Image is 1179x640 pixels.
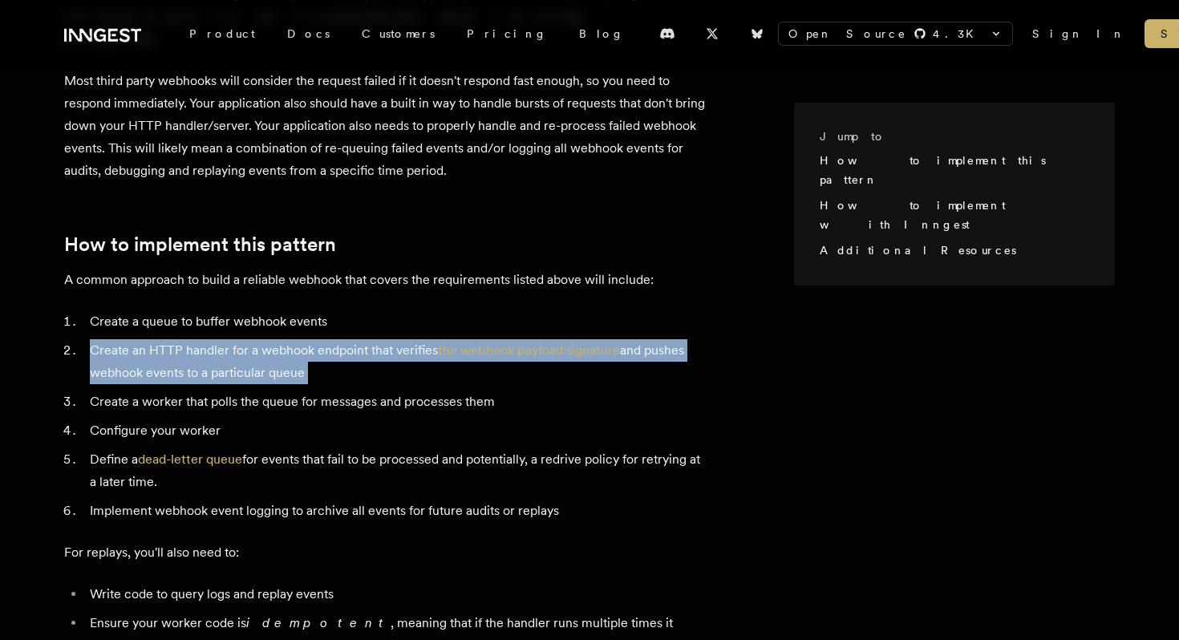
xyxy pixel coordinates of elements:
[820,244,1016,257] a: Additional Resources
[739,21,775,47] a: Bluesky
[85,339,706,384] li: Create an HTTP handler for a webhook endpoint that verifies and pushes webhook events to a partic...
[85,500,706,522] li: Implement webhook event logging to archive all events for future audits or replays
[346,19,451,48] a: Customers
[246,615,391,630] em: idempotent
[820,199,1005,231] a: How to implement with Inngest
[788,26,907,42] span: Open Source
[85,419,706,442] li: Configure your worker
[64,70,706,182] p: Most third party webhooks will consider the request failed if it doesn't respond fast enough, so ...
[173,19,271,48] div: Product
[695,21,730,47] a: X
[64,269,706,291] p: A common approach to build a reliable webhook that covers the requirements listed above will incl...
[820,154,1046,186] a: How to implement this pattern
[85,448,706,493] li: Define a for events that fail to be processed and potentially, a redrive policy for retrying at a...
[85,391,706,413] li: Create a worker that polls the queue for messages and processes them
[64,541,706,564] p: For replays, you'll also need to:
[138,452,242,467] a: dead-letter queue
[650,21,685,47] a: Discord
[271,19,346,48] a: Docs
[820,128,1076,144] h3: Jump to
[438,342,620,358] a: the webhook payload signature
[1032,26,1125,42] a: Sign In
[85,310,706,333] li: Create a queue to buffer webhook events
[933,26,983,42] span: 4.3 K
[85,583,706,606] li: Write code to query logs and replay events
[451,19,563,48] a: Pricing
[563,19,640,48] a: Blog
[64,233,706,256] h2: How to implement this pattern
